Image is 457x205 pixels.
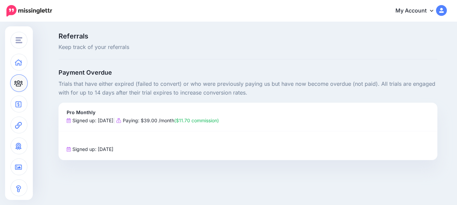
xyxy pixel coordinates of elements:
p: Trials that have either expired (failed to convert) or who were previously paying us but have now... [59,80,437,97]
span: Signed up: [DATE] Paying: $39.00 /month [67,118,219,123]
span: Referrals [59,33,308,40]
span: Signed up: [DATE] [67,146,113,152]
h4: Payment Overdue [59,69,437,76]
a: My Account [389,3,447,19]
span: ($11.70 commission) [174,118,219,123]
img: menu.png [16,37,22,43]
span: | [113,118,115,123]
img: Missinglettr [6,5,52,17]
span: Keep track of your referrals [59,43,308,52]
b: Pro Monthly [67,109,95,115]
